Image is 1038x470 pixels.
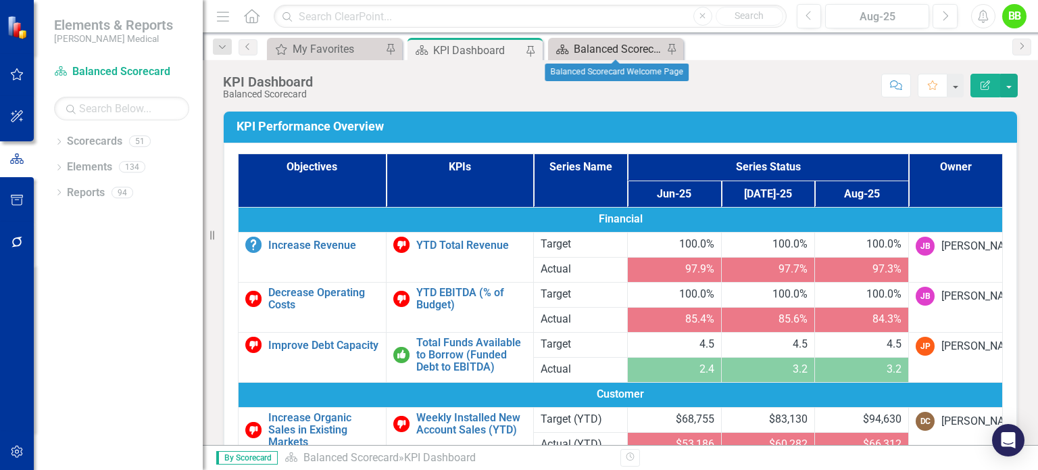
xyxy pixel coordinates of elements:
div: JB [916,237,935,256]
span: Elements & Reports [54,17,173,33]
div: [PERSON_NAME] [941,289,1022,304]
td: Double-Click to Edit [815,283,909,308]
img: Below Target [245,422,262,438]
a: YTD EBITDA (% of Budget) [416,287,527,310]
div: 134 [119,162,145,173]
span: Actual [541,312,620,327]
td: Double-Click to Edit [815,233,909,258]
td: Double-Click to Edit [628,258,722,283]
span: 3.2 [887,362,901,377]
td: Double-Click to Edit [909,333,1003,383]
a: Balanced Scorecard [303,451,399,464]
a: Balanced Scorecard [54,64,189,80]
div: JB [916,287,935,306]
span: 84.3% [872,312,901,327]
td: Double-Click to Edit Right Click for Context Menu [239,283,387,333]
a: Elements [67,160,112,175]
td: Double-Click to Edit [628,333,722,358]
span: $83,130 [769,412,808,427]
div: Open Intercom Messenger [992,424,1024,456]
input: Search Below... [54,97,189,120]
img: Below Target [393,416,410,432]
button: Search [716,7,783,26]
td: Double-Click to Edit [721,258,815,283]
td: Double-Click to Edit [239,208,1003,233]
span: 100.0% [679,287,714,302]
span: 4.5 [887,337,901,352]
div: My Favorites [293,41,382,57]
span: 85.6% [778,312,808,327]
span: Financial [245,212,995,227]
div: [PERSON_NAME] [941,239,1022,254]
small: [PERSON_NAME] Medical [54,33,173,44]
button: BB [1002,4,1027,28]
span: 100.0% [772,287,808,302]
div: KPI Dashboard [433,42,522,59]
img: Below Target [393,291,410,307]
span: 3.2 [793,362,808,377]
td: Double-Click to Edit Right Click for Context Menu [386,233,534,283]
button: Aug-25 [825,4,929,28]
span: By Scorecard [216,451,278,465]
td: Double-Click to Edit [721,233,815,258]
div: DC [916,412,935,431]
a: My Favorites [270,41,382,57]
td: Double-Click to Edit [909,408,1003,458]
td: Double-Click to Edit [721,333,815,358]
td: Double-Click to Edit [815,358,909,383]
div: Balanced Scorecard Welcome Page [545,64,689,81]
span: $68,755 [676,412,714,427]
td: Double-Click to Edit [534,283,628,308]
span: Target (YTD) [541,412,620,427]
span: $60,282 [769,437,808,452]
td: Double-Click to Edit [721,358,815,383]
td: Double-Click to Edit [721,283,815,308]
a: Decrease Operating Costs [268,287,379,310]
span: $53,186 [676,437,714,452]
td: Double-Click to Edit [909,233,1003,283]
span: Target [541,337,620,352]
span: 100.0% [866,237,901,252]
span: 97.3% [872,262,901,277]
td: Double-Click to Edit [628,283,722,308]
span: 4.5 [793,337,808,352]
td: Double-Click to Edit [815,333,909,358]
a: Balanced Scorecard Welcome Page [551,41,663,57]
td: Double-Click to Edit Right Click for Context Menu [386,283,534,333]
span: Target [541,287,620,302]
span: 100.0% [679,237,714,252]
td: Double-Click to Edit [721,308,815,333]
span: $94,630 [863,412,901,427]
div: 94 [112,187,133,198]
td: Double-Click to Edit [534,358,628,383]
a: Total Funds Available to Borrow (Funded Debt to EBITDA) [416,337,527,373]
div: [PERSON_NAME] [941,339,1022,354]
td: Double-Click to Edit [628,233,722,258]
a: Scorecards [67,134,122,149]
div: Balanced Scorecard Welcome Page [574,41,663,57]
span: 2.4 [699,362,714,377]
div: KPI Dashboard [223,74,313,89]
td: Double-Click to Edit [628,308,722,333]
td: Double-Click to Edit Right Click for Context Menu [239,333,387,383]
img: Below Target [245,291,262,307]
td: Double-Click to Edit [815,308,909,333]
div: KPI Dashboard [404,451,476,464]
span: $66,312 [863,437,901,452]
img: On or Above Target [393,347,410,363]
img: Below Target [393,237,410,253]
td: Double-Click to Edit Right Click for Context Menu [386,408,534,458]
div: » [285,450,610,466]
div: Balanced Scorecard [223,89,313,99]
td: Double-Click to Edit [815,258,909,283]
td: Double-Click to Edit [534,333,628,358]
span: Actual [541,362,620,377]
td: Double-Click to Edit [628,358,722,383]
td: Double-Click to Edit [534,258,628,283]
img: Below Target [245,337,262,353]
a: YTD Total Revenue [416,239,527,252]
td: Double-Click to Edit [239,383,1003,408]
span: 85.4% [685,312,714,327]
input: Search ClearPoint... [274,5,786,28]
